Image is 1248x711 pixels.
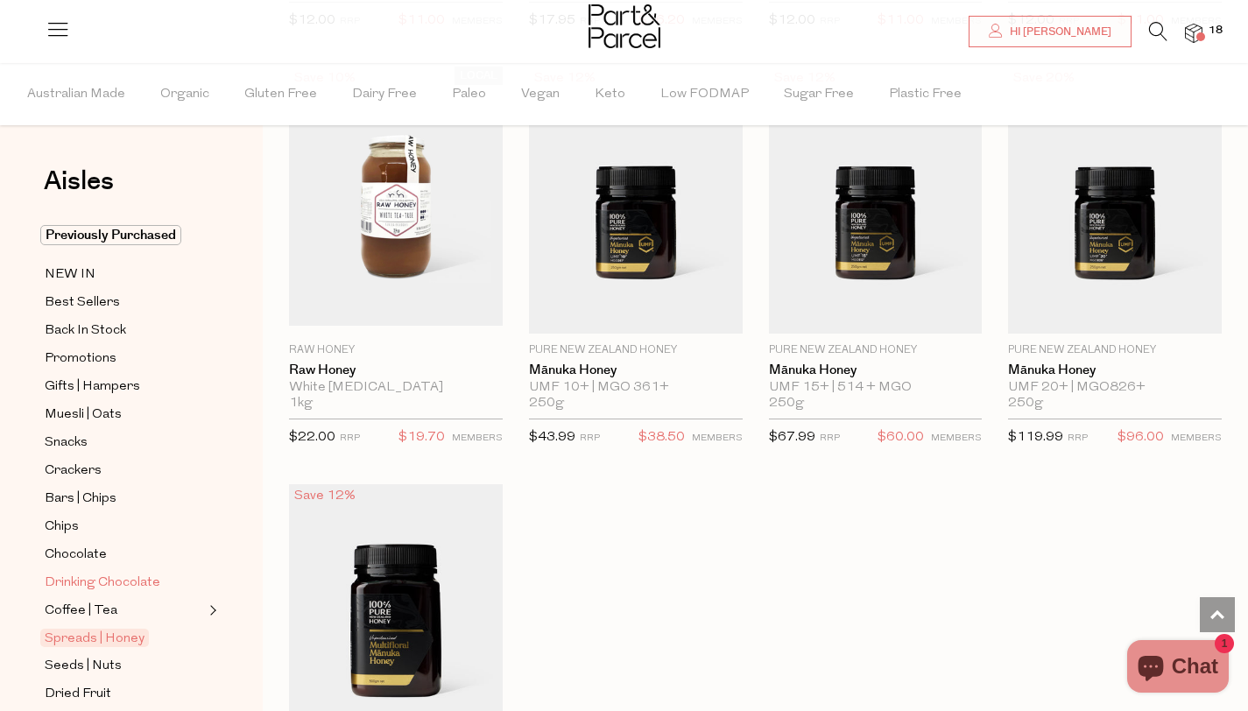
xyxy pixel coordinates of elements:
[45,628,204,649] a: Spreads | Honey
[44,168,114,212] a: Aisles
[521,64,560,125] span: Vegan
[529,67,743,334] img: Mānuka Honey
[45,433,88,454] span: Snacks
[340,433,360,443] small: RRP
[1118,426,1164,449] span: $96.00
[529,380,743,396] div: UMF 10+ | MGO 361+
[1008,342,1222,358] p: Pure New Zealand Honey
[45,376,204,398] a: Gifts | Hampers
[40,629,149,647] span: Spreads | Honey
[1008,431,1063,444] span: $119.99
[45,684,111,705] span: Dried Fruit
[289,363,503,378] a: Raw Honey
[45,348,204,370] a: Promotions
[289,431,335,444] span: $22.00
[45,517,79,538] span: Chips
[1171,433,1222,443] small: MEMBERS
[452,64,486,125] span: Paleo
[45,264,204,285] a: NEW IN
[1185,24,1202,42] a: 18
[769,67,983,334] img: Mānuka Honey
[45,264,95,285] span: NEW IN
[45,489,116,510] span: Bars | Chips
[45,405,122,426] span: Muesli | Oats
[289,342,503,358] p: Raw Honey
[45,320,204,341] a: Back In Stock
[45,573,160,594] span: Drinking Chocolate
[595,64,625,125] span: Keto
[45,292,204,313] a: Best Sellers
[45,572,204,594] a: Drinking Chocolate
[878,426,924,449] span: $60.00
[45,544,204,566] a: Chocolate
[40,225,181,245] span: Previously Purchased
[352,64,417,125] span: Dairy Free
[398,426,445,449] span: $19.70
[769,363,983,378] a: Mānuka Honey
[1008,380,1222,396] div: UMF 20+ | MGO826+
[784,64,854,125] span: Sugar Free
[244,64,317,125] span: Gluten Free
[45,601,117,622] span: Coffee | Tea
[529,396,564,412] span: 250g
[889,64,962,125] span: Plastic Free
[205,600,217,621] button: Expand/Collapse Coffee | Tea
[45,656,122,677] span: Seeds | Nuts
[160,64,209,125] span: Organic
[1008,67,1222,334] img: Mānuka Honey
[931,433,982,443] small: MEMBERS
[45,404,204,426] a: Muesli | Oats
[289,484,361,508] div: Save 12%
[45,348,116,370] span: Promotions
[45,377,140,398] span: Gifts | Hampers
[45,461,102,482] span: Crackers
[769,380,983,396] div: UMF 15+ | 514 + MGO
[45,292,120,313] span: Best Sellers
[27,64,125,125] span: Australian Made
[1122,640,1234,697] inbox-online-store-chat: Shopify online store chat
[45,600,204,622] a: Coffee | Tea
[45,545,107,566] span: Chocolate
[1008,363,1222,378] a: Mānuka Honey
[660,64,749,125] span: Low FODMAP
[45,460,204,482] a: Crackers
[45,432,204,454] a: Snacks
[289,74,503,327] img: Raw Honey
[45,683,204,705] a: Dried Fruit
[45,320,126,341] span: Back In Stock
[452,433,503,443] small: MEMBERS
[692,433,743,443] small: MEMBERS
[45,655,204,677] a: Seeds | Nuts
[769,396,804,412] span: 250g
[45,516,204,538] a: Chips
[769,342,983,358] p: Pure New Zealand Honey
[529,363,743,378] a: Mānuka Honey
[820,433,840,443] small: RRP
[769,431,815,444] span: $67.99
[289,396,313,412] span: 1kg
[44,162,114,201] span: Aisles
[529,431,575,444] span: $43.99
[529,342,743,358] p: Pure New Zealand Honey
[1005,25,1111,39] span: Hi [PERSON_NAME]
[589,4,660,48] img: Part&Parcel
[638,426,685,449] span: $38.50
[1068,433,1088,443] small: RRP
[45,488,204,510] a: Bars | Chips
[289,380,503,396] div: White [MEDICAL_DATA]
[1008,396,1043,412] span: 250g
[45,225,204,246] a: Previously Purchased
[969,16,1132,47] a: Hi [PERSON_NAME]
[1204,23,1227,39] span: 18
[580,433,600,443] small: RRP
